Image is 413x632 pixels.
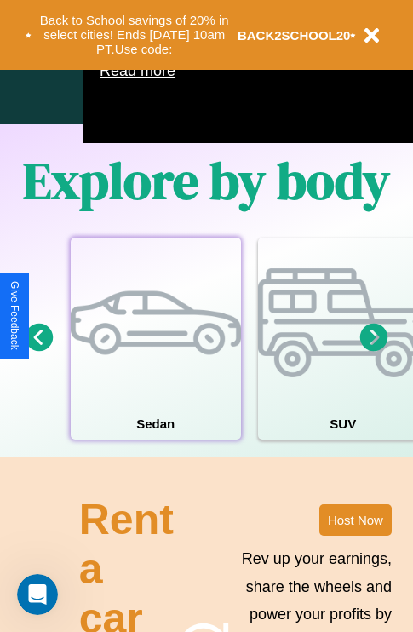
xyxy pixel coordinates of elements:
div: Give Feedback [9,281,20,350]
h4: Sedan [71,408,241,440]
button: Host Now [319,504,392,536]
h1: Explore by body [23,146,390,215]
b: BACK2SCHOOL20 [238,28,351,43]
button: Back to School savings of 20% in select cities! Ends [DATE] 10am PT.Use code: [32,9,238,61]
iframe: Intercom live chat [17,574,58,615]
